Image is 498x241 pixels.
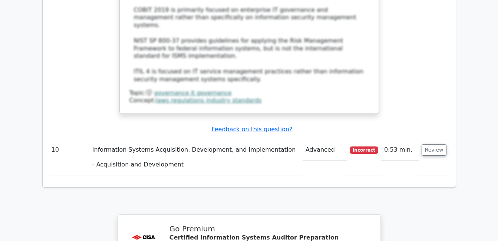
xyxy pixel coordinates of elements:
a: Feedback on this question? [211,126,292,133]
td: Advanced [303,139,347,161]
a: laws regulations industry standards [156,97,261,104]
a: governance it governance [154,89,231,96]
span: Incorrect [350,146,378,154]
div: Concept: [129,97,369,105]
td: Information Systems Acquisition, Development, and Implementation - Acquisition and Development [89,139,303,175]
td: 0:53 min. [381,139,419,161]
td: 10 [49,139,89,175]
div: Topic: [129,89,369,97]
button: Review [422,144,447,156]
